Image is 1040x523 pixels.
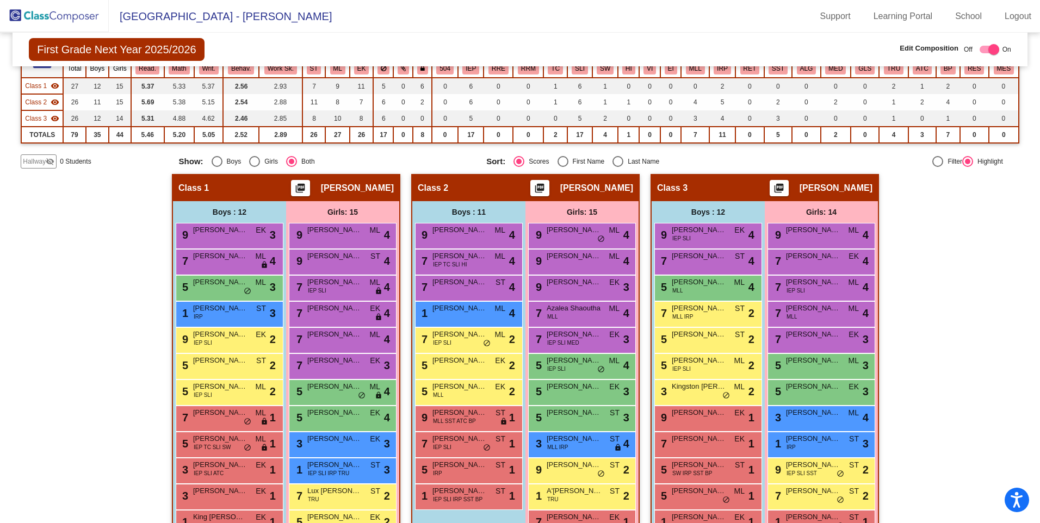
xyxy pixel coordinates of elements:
span: ML [849,225,859,236]
button: HI [622,63,635,74]
td: 0 [989,78,1019,94]
td: 35 [86,127,109,143]
span: EK [256,225,266,236]
div: Girls: 15 [286,201,399,223]
td: 0 [989,94,1019,110]
td: 7 [936,127,960,143]
td: 1 [543,78,567,94]
td: 6 [458,94,484,110]
td: 5.38 [164,94,194,110]
th: Hearing Impaired [618,59,639,78]
span: ML [609,251,620,262]
td: 2.54 [223,94,259,110]
span: do_not_disturb_alt [597,235,605,244]
div: Filter [943,157,962,166]
span: On [1002,45,1011,54]
th: 504 Plan [432,59,458,78]
span: 9 [772,229,781,241]
td: 2.56 [223,78,259,94]
th: Visually Impaired [639,59,660,78]
span: [PERSON_NAME] [547,251,601,261]
td: 11 [302,94,326,110]
td: 10 [325,110,349,127]
span: Hallway [23,157,46,166]
th: Math Extra Support [989,59,1019,78]
td: 0 [432,94,458,110]
span: [PERSON_NAME] [800,183,872,194]
td: 2.88 [259,94,302,110]
td: 15 [109,94,131,110]
td: 4 [879,127,908,143]
td: 27 [63,78,85,94]
td: 0 [413,110,432,127]
span: [PERSON_NAME] [672,225,726,235]
th: Behavior Plan [936,59,960,78]
td: 17 [458,127,484,143]
td: 44 [109,127,131,143]
td: 0 [513,78,543,94]
div: Highlight [973,157,1003,166]
a: School [946,8,991,25]
th: Resource Room ELA [484,59,513,78]
span: Show: [179,157,203,166]
button: Print Students Details [770,180,789,196]
td: 4 [592,127,618,143]
td: 0 [660,78,681,94]
button: RES [964,63,984,74]
span: 4 [623,253,629,269]
td: 11 [86,94,109,110]
div: Boys : 11 [412,201,525,223]
th: Medical Condition [821,59,851,78]
th: Peanut/Tree Nut Allergy [792,59,820,78]
td: 1 [879,94,908,110]
span: [PERSON_NAME] [672,251,726,261]
button: RRE [488,63,509,74]
mat-radio-group: Select an option [486,156,786,167]
td: 0 [851,78,879,94]
button: SW [597,63,614,74]
th: Attentional Concerns [908,59,936,78]
span: 4 [748,227,754,243]
div: Boys : 12 [173,201,286,223]
button: TRU [884,63,903,74]
td: 3 [764,110,793,127]
button: IEP [462,63,479,74]
a: Support [812,8,859,25]
button: Print Students Details [291,180,310,196]
td: 6 [413,78,432,94]
td: 0 [484,127,513,143]
td: 0 [960,78,989,94]
td: Whitney Geck - No Class Name [21,78,63,94]
div: Scores [524,157,549,166]
td: 1 [618,127,639,143]
td: 26 [302,127,326,143]
td: 0 [618,110,639,127]
td: 0 [513,127,543,143]
td: 2 [908,94,936,110]
td: 5 [458,110,484,127]
th: Multi-lingual Learner [681,59,709,78]
span: 4 [748,253,754,269]
button: Math [169,63,189,74]
td: 0 [513,110,543,127]
td: 8 [413,127,432,143]
mat-icon: visibility [51,114,59,123]
button: Behav. [228,63,254,74]
div: Both [297,157,315,166]
td: 0 [484,110,513,127]
td: 4.88 [164,110,194,127]
div: Boys [222,157,242,166]
td: 2 [709,78,735,94]
td: 0 [735,78,764,94]
td: 12 [86,110,109,127]
td: 0 [432,110,458,127]
span: 4 [384,253,390,269]
td: 1 [543,94,567,110]
td: 0 [543,110,567,127]
span: 9 [533,229,542,241]
td: 0 [851,110,879,127]
td: 6 [373,110,393,127]
button: TC [548,63,563,74]
td: 0 [821,110,851,127]
td: 5.69 [131,94,164,110]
